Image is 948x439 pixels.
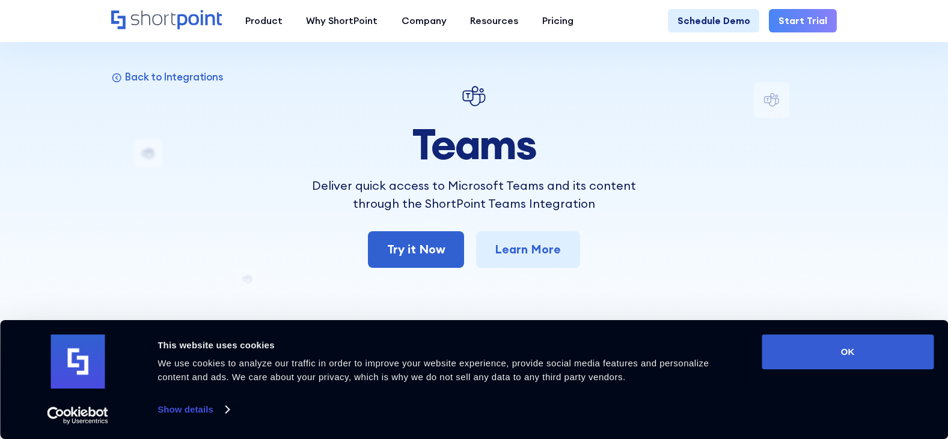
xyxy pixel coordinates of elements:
[470,14,518,28] div: Resources
[245,14,283,28] div: Product
[459,9,530,32] a: Resources
[157,338,735,353] div: This website uses cookies
[306,14,378,28] div: Why ShortPoint
[295,9,390,32] a: Why ShortPoint
[530,9,585,32] a: Pricing
[25,407,130,425] a: Usercentrics Cookiebot - opens in a new window
[476,231,580,268] a: Learn More
[125,70,223,83] p: Back to Integrations
[111,10,221,31] a: Home
[668,9,760,32] a: Schedule Demo
[233,9,294,32] a: Product
[460,82,488,111] img: Teams
[157,358,709,382] span: We use cookies to analyze our traffic in order to improve your website experience, provide social...
[50,335,105,389] img: logo
[368,231,464,268] a: Try it Now
[296,120,652,167] h1: Teams
[769,9,837,32] a: Start Trial
[111,70,222,83] a: Back to Integrations
[402,14,447,28] div: Company
[157,401,228,419] a: Show details
[390,9,458,32] a: Company
[762,335,934,369] button: OK
[542,14,573,28] div: Pricing
[296,177,652,212] p: Deliver quick access to Microsoft Teams and its content through the ShortPoint Teams Integration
